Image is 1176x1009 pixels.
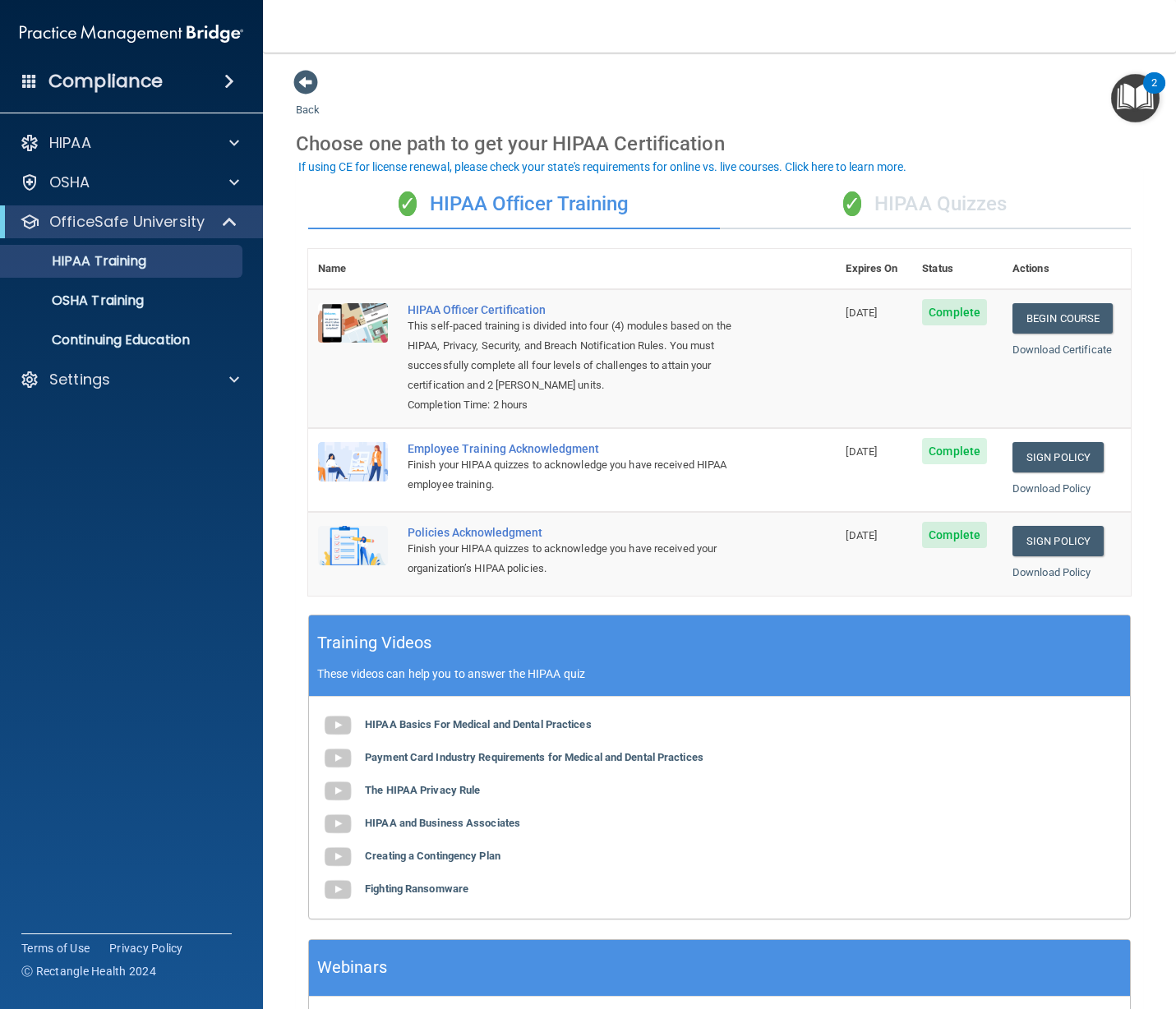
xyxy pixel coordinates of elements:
button: If using CE for license renewal, please check your state's requirements for online vs. live cours... [296,159,909,175]
b: Payment Card Industry Requirements for Medical and Dental Practices [365,751,703,763]
div: Finish your HIPAA quizzes to acknowledge you have received your organization’s HIPAA policies. [408,539,754,578]
div: This self-paced training is divided into four (4) modules based on the HIPAA, Privacy, Security, ... [408,316,754,395]
a: HIPAA [20,133,239,153]
a: Settings [20,370,239,389]
th: Name [308,249,398,289]
div: Completion Time: 2 hours [408,395,754,415]
img: gray_youtube_icon.38fcd6cc.png [321,873,354,906]
span: ✓ [399,191,417,216]
p: Continuing Education [11,332,235,348]
a: Terms of Use [21,940,90,956]
div: Employee Training Acknowledgment [408,442,754,455]
img: gray_youtube_icon.38fcd6cc.png [321,841,354,873]
span: [DATE] [846,306,877,319]
img: gray_youtube_icon.38fcd6cc.png [321,742,354,775]
div: If using CE for license renewal, please check your state's requirements for online vs. live cours... [298,161,906,173]
th: Status [912,249,1003,289]
a: OSHA [20,173,239,192]
div: HIPAA Officer Training [308,180,720,229]
a: Download Policy [1012,566,1091,578]
a: Begin Course [1012,303,1113,334]
span: Ⓒ Rectangle Health 2024 [21,963,156,979]
img: gray_youtube_icon.38fcd6cc.png [321,709,354,742]
h5: Training Videos [317,629,432,657]
img: gray_youtube_icon.38fcd6cc.png [321,808,354,841]
p: Settings [49,370,110,389]
div: Choose one path to get your HIPAA Certification [296,120,1143,168]
h4: Compliance [48,70,163,93]
span: Complete [922,438,987,464]
span: Complete [922,522,987,548]
div: Policies Acknowledgment [408,526,754,539]
img: PMB logo [20,17,243,50]
a: Sign Policy [1012,526,1104,556]
iframe: Drift Widget Chat Controller [1094,896,1156,958]
th: Actions [1003,249,1131,289]
h5: Webinars [317,953,387,982]
p: OSHA Training [11,293,144,309]
a: HIPAA Officer Certification [408,303,754,316]
p: OSHA [49,173,90,192]
b: HIPAA and Business Associates [365,817,520,829]
b: HIPAA Basics For Medical and Dental Practices [365,718,592,730]
a: Download Certificate [1012,343,1112,356]
b: Creating a Contingency Plan [365,850,500,862]
th: Expires On [836,249,912,289]
img: gray_youtube_icon.38fcd6cc.png [321,775,354,808]
p: HIPAA [49,133,91,153]
div: 2 [1151,83,1157,104]
div: Finish your HIPAA quizzes to acknowledge you have received HIPAA employee training. [408,455,754,495]
p: HIPAA Training [11,253,146,270]
a: Back [296,84,320,116]
p: OfficeSafe University [49,212,205,232]
span: [DATE] [846,529,877,541]
a: Download Policy [1012,482,1091,495]
span: ✓ [843,191,861,216]
p: These videos can help you to answer the HIPAA quiz [317,667,1122,680]
span: [DATE] [846,445,877,458]
a: Privacy Policy [109,940,183,956]
b: The HIPAA Privacy Rule [365,784,480,796]
span: Complete [922,299,987,325]
a: OfficeSafe University [20,212,238,232]
div: HIPAA Quizzes [720,180,1132,229]
button: Open Resource Center, 2 new notifications [1111,74,1160,122]
b: Fighting Ransomware [365,882,468,895]
a: Sign Policy [1012,442,1104,472]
